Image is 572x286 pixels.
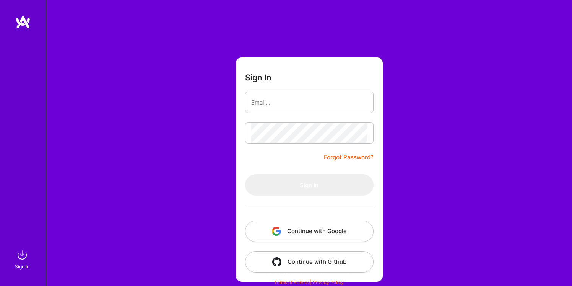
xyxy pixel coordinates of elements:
a: Terms of Service [274,279,310,285]
a: Forgot Password? [324,153,374,162]
a: sign inSign In [16,247,30,271]
div: Sign In [15,263,29,271]
button: Continue with Github [245,251,374,273]
button: Continue with Google [245,221,374,242]
img: icon [272,257,281,266]
button: Sign In [245,174,374,196]
img: sign in [15,247,30,263]
img: icon [272,227,281,236]
h3: Sign In [245,73,271,82]
img: logo [15,15,31,29]
input: Email... [251,93,367,112]
a: Privacy Policy [313,279,344,285]
div: © 2025 ATeams Inc., All rights reserved. [46,265,572,284]
span: | [274,279,344,285]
